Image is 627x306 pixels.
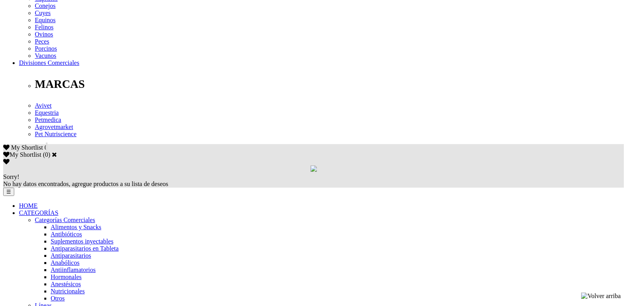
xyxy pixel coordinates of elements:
a: Vacunos [35,52,56,59]
a: Porcinos [35,45,57,52]
a: HOME [19,202,38,209]
span: 0 [44,144,47,151]
a: Peces [35,38,49,45]
a: Equinos [35,17,55,23]
a: CATEGORÍAS [19,209,59,216]
a: Equestria [35,109,59,116]
a: Divisiones Comerciales [19,59,79,66]
a: Conejos [35,2,55,9]
a: Cuyes [35,10,51,16]
iframe: Brevo live chat [4,220,136,302]
button: ☰ [3,188,14,196]
span: My Shortlist [11,144,43,151]
a: Felinos [35,24,53,30]
a: Avivet [35,102,51,109]
label: My Shortlist [3,151,41,158]
p: MARCAS [35,78,624,91]
a: Ovinos [35,31,53,38]
a: Categorías Comerciales [35,217,95,223]
div: No hay datos encontrados, agregue productos a su lista de deseos [3,173,624,188]
img: loading.gif [311,165,317,172]
label: 0 [45,151,48,158]
a: Cerrar [52,151,57,158]
a: Petmedica [35,116,61,123]
img: Volver arriba [581,293,621,300]
span: Sorry! [3,173,19,180]
a: Agrovetmarket [35,124,73,130]
span: ( ) [43,151,50,158]
a: Pet Nutriscience [35,131,76,137]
